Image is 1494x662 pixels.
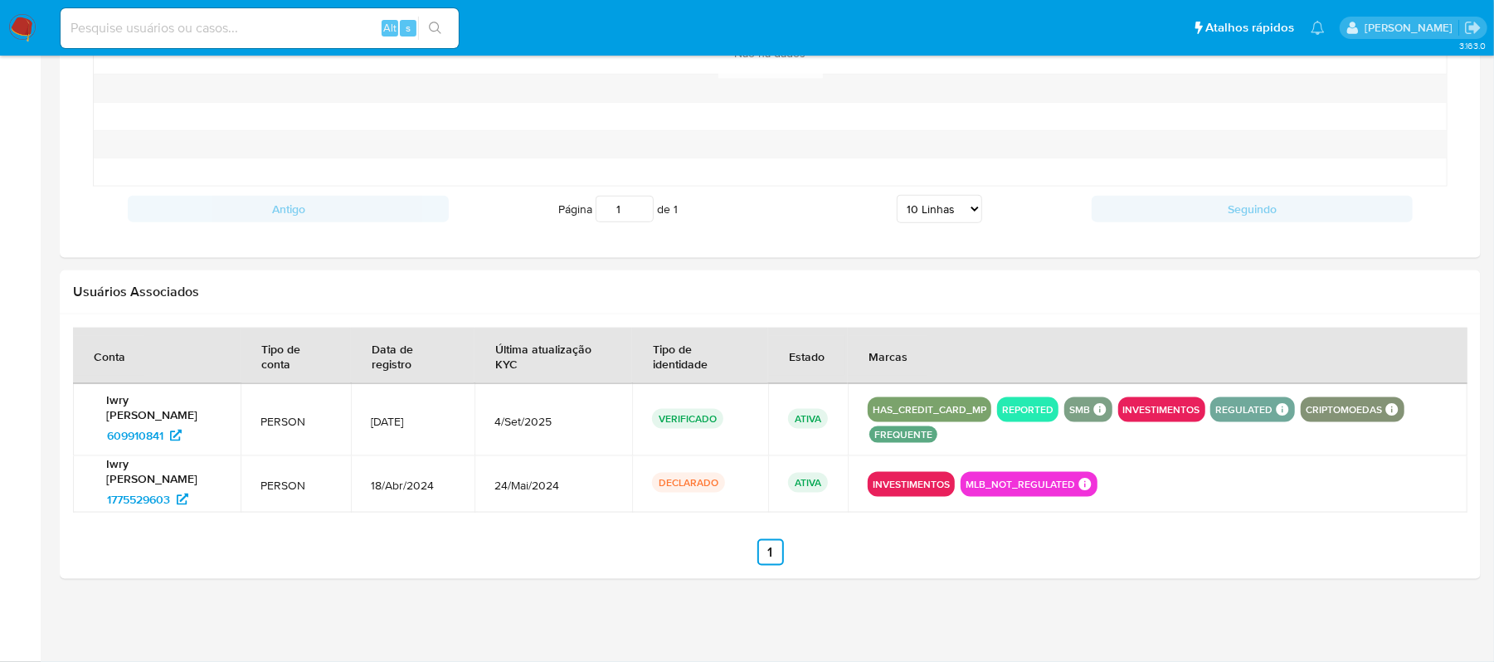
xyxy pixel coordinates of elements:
span: Atalhos rápidos [1205,19,1294,37]
span: s [406,20,411,36]
span: 3.163.0 [1459,39,1486,52]
input: Pesquise usuários ou casos... [61,17,459,39]
h2: Usuários Associados [73,284,1467,300]
a: Notificações [1311,21,1325,35]
p: sara.carvalhaes@mercadopago.com.br [1365,20,1458,36]
a: Sair [1464,19,1482,37]
button: search-icon [418,17,452,40]
span: Alt [383,20,397,36]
